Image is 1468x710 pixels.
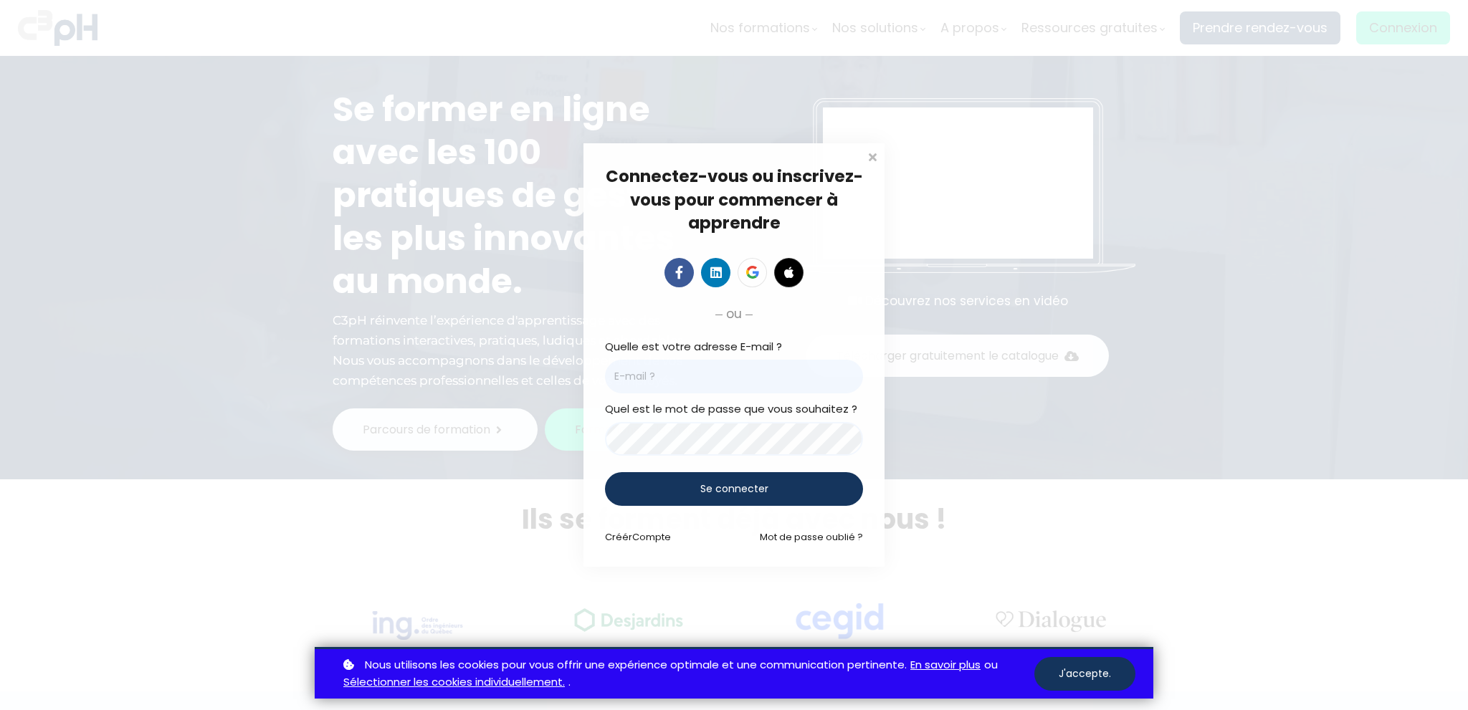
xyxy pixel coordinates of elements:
p: ou . [340,656,1034,692]
span: Se connecter [700,481,768,496]
button: J'accepte. [1034,657,1135,691]
span: Connectez-vous ou inscrivez-vous pour commencer à apprendre [606,165,863,234]
a: CréérCompte [605,530,671,544]
span: ou [726,304,742,324]
input: E-mail ? [605,360,863,393]
span: Nous utilisons les cookies pour vous offrir une expérience optimale et une communication pertinente. [365,656,907,674]
a: En savoir plus [910,656,981,674]
span: Compte [632,530,671,544]
a: Mot de passe oublié ? [760,530,863,544]
a: Sélectionner les cookies individuellement. [343,673,565,691]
